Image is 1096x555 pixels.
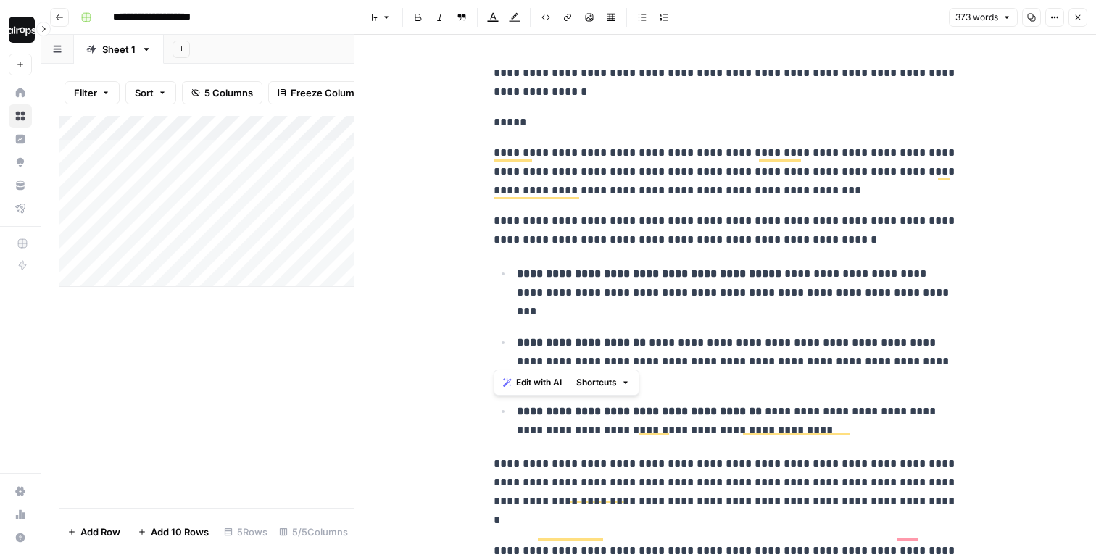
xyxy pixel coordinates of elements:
[135,85,154,100] span: Sort
[9,503,32,526] a: Usage
[129,520,217,543] button: Add 10 Rows
[125,81,176,104] button: Sort
[949,8,1018,27] button: 373 words
[80,525,120,539] span: Add Row
[204,85,253,100] span: 5 Columns
[9,81,32,104] a: Home
[497,373,568,392] button: Edit with AI
[9,480,32,503] a: Settings
[570,373,636,392] button: Shortcuts
[9,17,35,43] img: Dille-Sandbox Logo
[516,376,562,389] span: Edit with AI
[218,520,273,543] div: 5 Rows
[9,151,32,174] a: Opportunities
[74,35,164,64] a: Sheet 1
[9,526,32,549] button: Help + Support
[65,81,120,104] button: Filter
[9,174,32,197] a: Your Data
[291,85,365,100] span: Freeze Columns
[102,42,136,57] div: Sheet 1
[9,128,32,151] a: Insights
[59,520,129,543] button: Add Row
[273,520,354,543] div: 5/5 Columns
[268,81,375,104] button: Freeze Columns
[955,11,998,24] span: 373 words
[151,525,209,539] span: Add 10 Rows
[74,85,97,100] span: Filter
[182,81,262,104] button: 5 Columns
[576,376,617,389] span: Shortcuts
[9,104,32,128] a: Browse
[9,197,32,220] a: Flightpath
[9,12,32,48] button: Workspace: Dille-Sandbox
